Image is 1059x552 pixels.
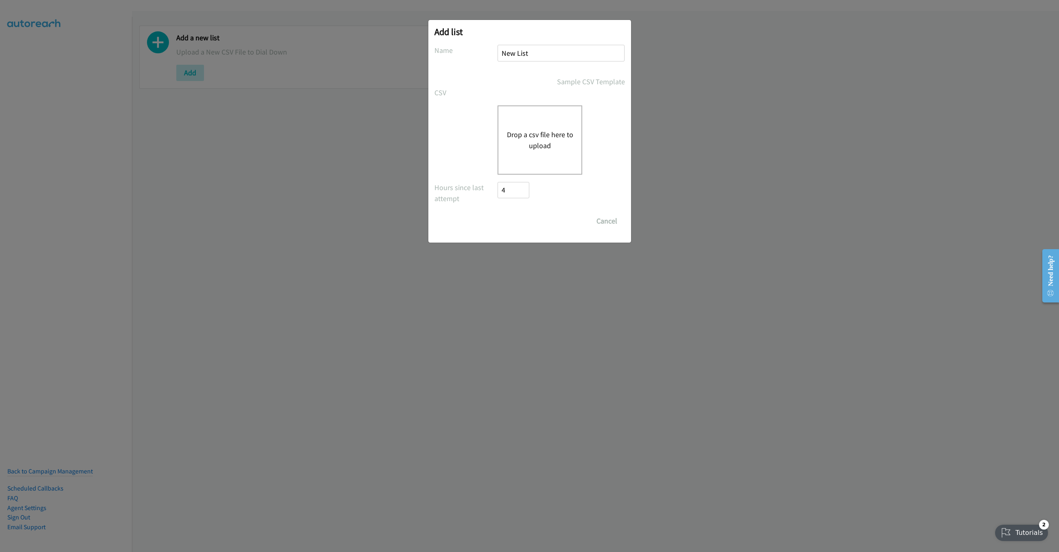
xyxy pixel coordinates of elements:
[506,129,573,151] button: Drop a csv file here to upload
[434,26,625,37] h2: Add list
[990,517,1053,546] iframe: Checklist
[434,87,498,98] label: CSV
[1036,243,1059,308] iframe: Resource Center
[434,182,498,204] label: Hours since last attempt
[434,45,498,56] label: Name
[589,213,625,229] button: Cancel
[557,76,625,87] a: Sample CSV Template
